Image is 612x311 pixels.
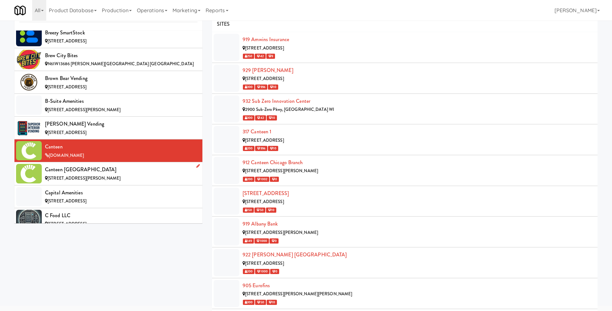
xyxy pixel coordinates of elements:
[267,300,277,305] span: 10
[266,54,275,59] span: 9
[255,300,266,305] span: 50
[243,97,310,105] a: 932 Sub Zero Innovation Center
[243,54,254,59] span: 250
[14,117,202,139] li: [PERSON_NAME] Vending[STREET_ADDRESS]
[243,67,293,74] a: 929 [PERSON_NAME]
[267,115,277,120] span: 10
[270,238,279,244] span: 0
[268,84,278,90] span: 10
[268,146,278,151] span: 10
[48,198,86,204] span: [STREET_ADDRESS]
[14,25,202,48] li: Breezy SmartStock[STREET_ADDRESS]
[243,115,254,120] span: 300
[14,162,202,185] li: Canteen [GEOGRAPHIC_DATA][STREET_ADDRESS][PERSON_NAME]
[45,74,198,83] div: Brown Bear Vending
[243,190,289,197] a: [STREET_ADDRESS]
[14,185,202,208] li: Capital Amenities[STREET_ADDRESS]
[245,45,284,51] span: [STREET_ADDRESS]
[243,177,254,182] span: 200
[14,94,202,117] li: B-Suite Amenities[STREET_ADDRESS][PERSON_NAME]
[243,146,254,151] span: 200
[45,51,198,60] div: Brew City Bites
[14,5,26,16] img: Micromart
[48,129,86,136] span: [STREET_ADDRESS]
[45,142,198,152] div: Canteen
[243,220,278,227] a: 919 Albany Bank
[45,211,198,220] div: C Food LLC
[245,260,284,266] span: [STREET_ADDRESS]
[48,175,120,181] span: [STREET_ADDRESS][PERSON_NAME]
[14,48,202,71] li: Brew City BitesN61W13686 [PERSON_NAME][GEOGRAPHIC_DATA] [GEOGRAPHIC_DATA]
[48,61,194,67] span: N61W13686 [PERSON_NAME][GEOGRAPHIC_DATA] [GEOGRAPHIC_DATA]
[245,76,284,82] span: [STREET_ADDRESS]
[14,139,202,162] li: Canteen[DOMAIN_NAME]
[14,208,202,231] li: C Food LLC[STREET_ADDRESS]
[254,238,269,244] span: 1000
[243,251,347,258] a: 922 [PERSON_NAME] [GEOGRAPHIC_DATA]
[243,238,254,244] span: 149
[243,36,289,43] a: 919 Amwins Insurance
[245,199,284,205] span: [STREET_ADDRESS]
[45,28,198,38] div: Breezy SmartStock
[48,221,86,227] span: [STREET_ADDRESS]
[245,168,318,174] span: [STREET_ADDRESS][PERSON_NAME]
[245,106,334,112] span: 2900 Sub-Zero Pkwy, [GEOGRAPHIC_DATA] WI
[243,300,254,305] span: 300
[48,84,86,90] span: [STREET_ADDRESS]
[255,54,265,59] span: 42
[14,71,202,94] li: Brown Bear Vending[STREET_ADDRESS]
[217,20,230,28] span: SITES
[243,282,270,289] a: 905 Eurofins
[48,107,120,113] span: [STREET_ADDRESS][PERSON_NAME]
[243,269,254,274] span: 200
[270,269,279,274] span: 0
[45,96,198,106] div: B-Suite Amenities
[254,208,265,213] span: 50
[243,84,254,90] span: 300
[255,269,270,274] span: 1000
[255,115,266,120] span: 42
[255,84,267,90] span: 996
[243,128,271,135] a: 317 Canteen 1
[45,165,198,174] div: Canteen [GEOGRAPHIC_DATA]
[48,38,86,44] span: [STREET_ADDRESS]
[45,119,198,129] div: [PERSON_NAME] Vending
[266,208,276,213] span: 10
[270,177,279,182] span: 0
[243,208,254,213] span: 150
[245,137,284,143] span: [STREET_ADDRESS]
[255,177,269,182] span: 1002
[49,152,84,158] span: [DOMAIN_NAME]
[245,291,352,297] span: [STREET_ADDRESS][PERSON_NAME][PERSON_NAME]
[45,188,198,198] div: Capital Amenities
[243,159,303,166] a: 912 Canteen Chicago Branch
[245,229,318,235] span: [STREET_ADDRESS][PERSON_NAME]
[255,146,267,151] span: 996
